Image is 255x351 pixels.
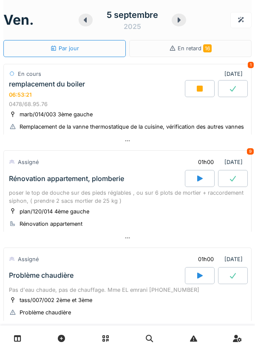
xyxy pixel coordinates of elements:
[178,45,212,52] span: En retard
[18,255,39,263] div: Assigné
[198,158,214,166] div: 01h00
[18,70,41,78] div: En cours
[20,207,89,216] div: plan/120/014 4ème gauche
[9,189,246,205] div: poser le top de douche sur des pieds réglables , ou sur 6 plots de mortier + raccordement siphon,...
[50,44,79,52] div: Par jour
[9,92,31,98] div: 06:53:21
[9,175,124,183] div: Rénovation appartement, plomberie
[107,9,158,21] div: 5 septembre
[198,255,214,263] div: 01h00
[203,44,212,52] span: 16
[191,251,246,267] div: [DATE]
[224,70,246,78] div: [DATE]
[9,100,246,108] div: 0478/68.95.76
[191,154,246,170] div: [DATE]
[20,220,82,228] div: Rénovation appartement
[20,308,71,316] div: Problème chaudière
[9,286,246,294] div: Pas d'eau chaude, pas de chauffage. Mme EL emrani [PHONE_NUMBER]
[247,148,254,155] div: 9
[124,21,141,32] div: 2025
[9,271,74,279] div: Problème chaudière
[20,110,93,118] div: marb/014/003 3ème gauche
[20,296,92,304] div: tass/007/002 2ème et 3ème
[248,62,254,68] div: 1
[9,80,85,88] div: remplacement du boiler
[18,158,39,166] div: Assigné
[3,12,34,28] h1: ven.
